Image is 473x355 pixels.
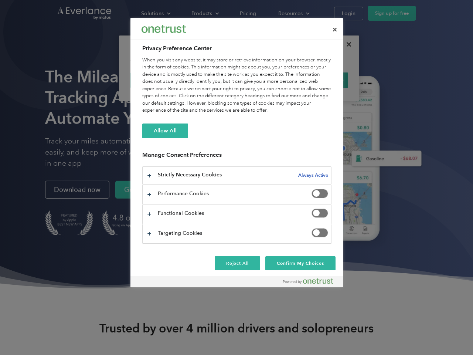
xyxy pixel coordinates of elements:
[142,25,186,33] img: Everlance
[142,21,186,36] div: Everlance
[215,256,261,270] button: Reject All
[130,18,343,287] div: Preference center
[283,278,339,287] a: Powered by OneTrust Opens in a new Tab
[265,256,335,270] button: Confirm My Choices
[130,18,343,287] div: Privacy Preference Center
[283,278,333,284] img: Powered by OneTrust Opens in a new Tab
[142,151,331,163] h3: Manage Consent Preferences
[142,57,331,114] div: When you visit any website, it may store or retrieve information on your browser, mostly in the f...
[327,21,343,38] button: Close
[142,124,188,138] button: Allow All
[142,44,331,53] h2: Privacy Preference Center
